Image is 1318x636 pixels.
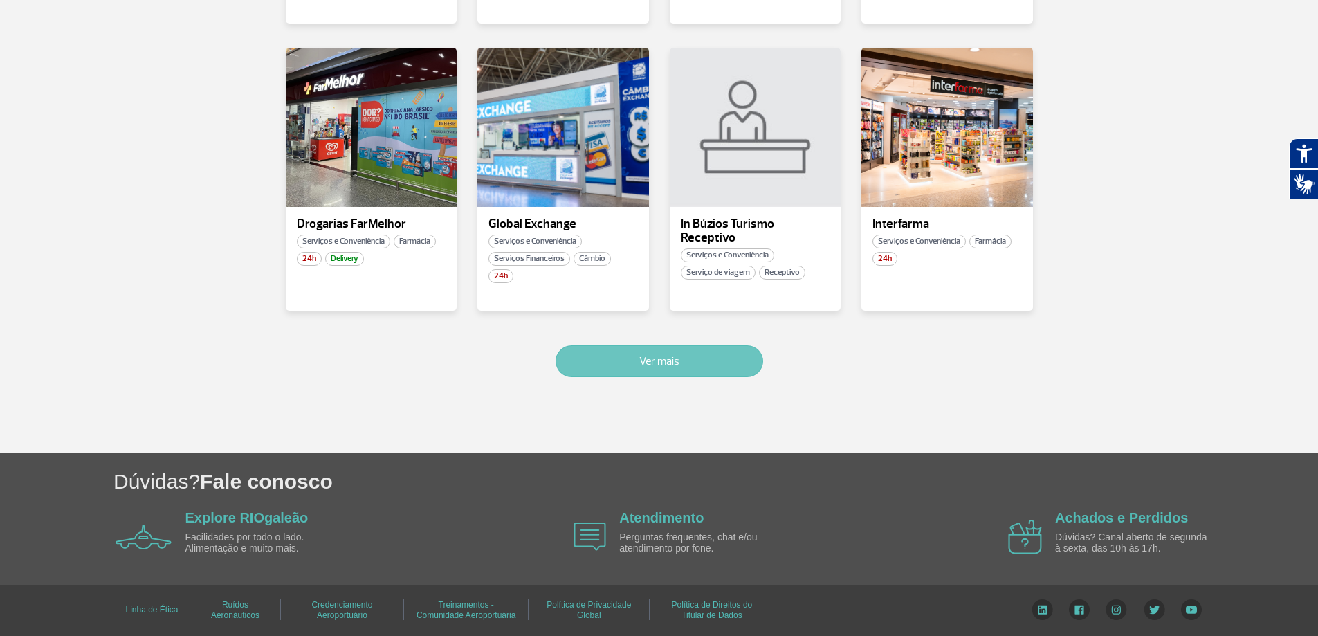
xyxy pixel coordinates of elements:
img: airplane icon [1008,520,1042,554]
a: Treinamentos - Comunidade Aeroportuária [417,595,515,625]
span: Serviço de viagem [681,266,756,280]
span: Farmácia [969,235,1012,248]
a: Atendimento [619,510,704,525]
a: Política de Privacidade Global [547,595,631,625]
span: Fale conosco [200,470,333,493]
span: Farmácia [394,235,436,248]
a: Credenciamento Aeroportuário [311,595,372,625]
a: Linha de Ética [125,600,178,619]
a: Achados e Perdidos [1055,510,1188,525]
span: Serviços e Conveniência [488,235,582,248]
p: Interfarma [872,217,1022,231]
img: Twitter [1144,599,1165,620]
img: YouTube [1181,599,1202,620]
span: 24h [488,269,513,283]
img: airplane icon [574,523,606,551]
button: Abrir recursos assistivos. [1289,138,1318,169]
p: Drogarias FarMelhor [297,217,446,231]
img: Facebook [1069,599,1090,620]
img: airplane icon [116,525,172,549]
a: Ruídos Aeronáuticos [211,595,259,625]
p: Facilidades por todo o lado. Alimentação e muito mais. [185,532,345,554]
a: Explore RIOgaleão [185,510,309,525]
span: 24h [297,252,322,266]
span: Delivery [325,252,364,266]
img: LinkedIn [1032,599,1053,620]
p: Dúvidas? Canal aberto de segunda à sexta, das 10h às 17h. [1055,532,1214,554]
h1: Dúvidas? [113,467,1318,496]
button: Ver mais [556,345,763,377]
span: Receptivo [759,266,805,280]
img: Instagram [1106,599,1127,620]
span: Serviços e Conveniência [872,235,966,248]
span: 24h [872,252,897,266]
button: Abrir tradutor de língua de sinais. [1289,169,1318,199]
span: Câmbio [574,252,611,266]
span: Serviços Financeiros [488,252,570,266]
p: Perguntas frequentes, chat e/ou atendimento por fone. [619,532,778,554]
div: Plugin de acessibilidade da Hand Talk. [1289,138,1318,199]
p: In Búzios Turismo Receptivo [681,217,830,245]
span: Serviços e Conveniência [681,248,774,262]
span: Serviços e Conveniência [297,235,390,248]
a: Política de Direitos do Titular de Dados [672,595,753,625]
p: Global Exchange [488,217,638,231]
